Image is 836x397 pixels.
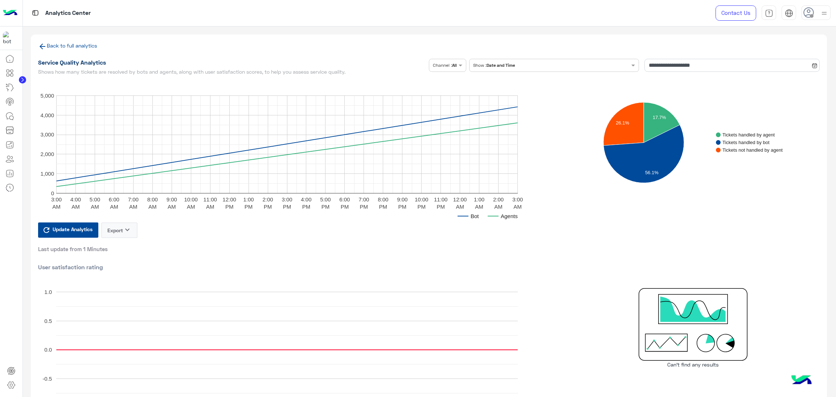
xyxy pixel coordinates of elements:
[45,8,91,18] p: Analytics Center
[653,115,666,120] text: 17.7%
[321,204,330,210] text: PM
[38,69,426,75] h5: Shows how many tickets are resolved by bots and agents, along with user satisfaction scores, to h...
[379,204,388,210] text: PM
[722,147,783,153] text: Tickets not handled by agent
[434,196,448,202] text: 11:00
[471,213,479,219] text: Bot
[264,204,272,210] text: PM
[360,204,368,210] text: PM
[184,196,198,202] text: 10:00
[820,9,829,18] img: profile
[282,196,292,202] text: 3:00
[475,204,483,210] text: AM
[38,222,98,238] button: Update Analytics
[51,190,54,196] text: 0
[128,196,139,202] text: 7:00
[40,171,54,177] text: 1,000
[206,204,214,210] text: AM
[494,204,503,210] text: AM
[38,77,565,222] svg: A chart.
[262,196,273,202] text: 2:00
[722,140,770,145] text: Tickets handled by bot
[245,204,253,210] text: PM
[722,132,775,138] text: Tickets handled by agent
[70,196,81,202] text: 4:00
[501,213,518,219] text: Agents
[785,9,793,17] img: tab
[789,368,814,393] img: hulul-logo.png
[456,204,464,210] text: AM
[417,204,426,210] text: PM
[225,204,234,210] text: PM
[398,204,407,210] text: PM
[47,42,97,49] a: Back to full analytics
[123,225,132,234] i: keyboard_arrow_down
[339,196,350,202] text: 6:00
[109,196,119,202] text: 6:00
[566,361,820,368] p: Can’t find any results
[513,204,522,210] text: AM
[40,151,54,157] text: 2,000
[40,93,54,99] text: 5,000
[474,196,484,202] text: 1:00
[283,204,291,210] text: PM
[31,8,40,17] img: tab
[147,196,158,202] text: 8:00
[320,196,331,202] text: 5:00
[44,318,52,324] text: 0.5
[358,196,369,202] text: 7:00
[415,196,429,202] text: 10:00
[301,196,311,202] text: 4:00
[397,196,407,202] text: 9:00
[493,196,504,202] text: 2:00
[3,32,16,45] img: 1403182699927242
[302,204,311,210] text: PM
[222,196,236,202] text: 12:00
[765,9,773,17] img: tab
[148,204,157,210] text: AM
[44,288,52,295] text: 1.0
[38,245,108,253] span: Last update from 1 Minutes
[40,112,54,118] text: 4,000
[129,204,138,210] text: AM
[167,196,177,202] text: 9:00
[187,204,195,210] text: AM
[44,347,52,353] text: 0.0
[437,204,445,210] text: PM
[645,170,659,175] text: 56.1%
[243,196,254,202] text: 1:00
[52,204,61,210] text: AM
[38,59,426,66] h1: Service Quality Analytics
[51,224,94,234] span: Update Analytics
[38,263,820,271] h2: User satisfaction rating
[40,131,54,138] text: 3,000
[91,204,99,210] text: AM
[168,204,176,210] text: AM
[203,196,217,202] text: 11:00
[341,204,349,210] text: PM
[378,196,388,202] text: 8:00
[561,77,806,208] svg: A chart.
[90,196,100,202] text: 5:00
[101,222,138,238] button: Exportkeyboard_arrow_down
[716,5,756,21] a: Contact Us
[71,204,80,210] text: AM
[616,120,629,126] text: 26.1%
[51,196,62,202] text: 3:00
[110,204,118,210] text: AM
[762,5,776,21] a: tab
[453,196,467,202] text: 12:00
[512,196,523,202] text: 3:00
[3,5,17,21] img: Logo
[42,376,52,382] text: -0.5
